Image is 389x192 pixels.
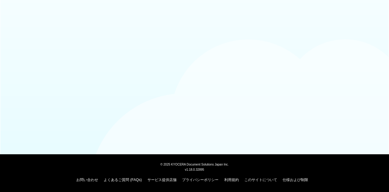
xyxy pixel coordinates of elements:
a: 仕様および制限 [283,178,308,182]
a: このサイトについて [244,178,277,182]
span: © 2025 KYOCERA Document Solutions Japan Inc. [160,162,229,166]
a: 利用規約 [224,178,239,182]
a: お問い合わせ [76,178,98,182]
a: よくあるご質問 (FAQs) [104,178,142,182]
span: v1.18.0.32895 [185,168,204,171]
a: プライバシーポリシー [182,178,219,182]
a: サービス提供店舗 [147,178,177,182]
